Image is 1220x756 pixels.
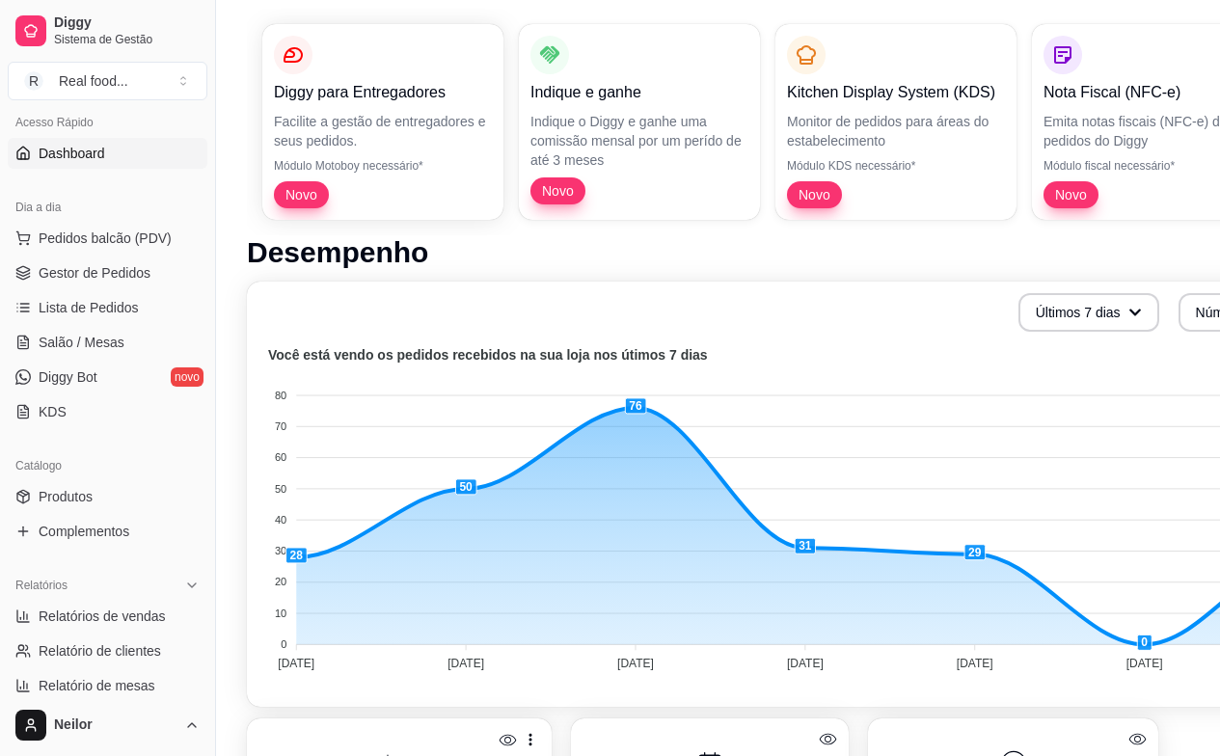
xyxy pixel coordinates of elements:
span: Novo [791,185,838,204]
span: Sistema de Gestão [54,32,200,47]
button: Indique e ganheIndique o Diggy e ganhe uma comissão mensal por um perído de até 3 mesesNovo [519,24,760,220]
span: Pedidos balcão (PDV) [39,229,172,248]
span: KDS [39,402,67,421]
span: Lista de Pedidos [39,298,139,317]
button: Pedidos balcão (PDV) [8,223,207,254]
p: Monitor de pedidos para áreas do estabelecimento [787,112,1005,150]
tspan: [DATE] [617,657,654,670]
tspan: [DATE] [957,657,993,670]
span: Relatório de mesas [39,676,155,695]
span: Gestor de Pedidos [39,263,150,283]
p: Facilite a gestão de entregadores e seus pedidos. [274,112,492,150]
a: Dashboard [8,138,207,169]
a: Gestor de Pedidos [8,257,207,288]
span: Relatórios [15,578,68,593]
span: Relatórios de vendas [39,607,166,626]
span: Novo [534,181,582,201]
button: Select a team [8,62,207,100]
span: Diggy [54,14,200,32]
tspan: [DATE] [278,657,314,670]
tspan: 50 [275,483,286,495]
tspan: 0 [281,638,286,650]
a: Salão / Mesas [8,327,207,358]
a: DiggySistema de Gestão [8,8,207,54]
p: Módulo Motoboy necessário* [274,158,492,174]
div: Acesso Rápido [8,107,207,138]
a: Diggy Botnovo [8,362,207,392]
span: Produtos [39,487,93,506]
tspan: 80 [275,390,286,401]
div: Catálogo [8,450,207,481]
tspan: 30 [275,545,286,556]
tspan: 20 [275,576,286,587]
a: KDS [8,396,207,427]
div: Dia a dia [8,192,207,223]
p: Indique o Diggy e ganhe uma comissão mensal por um perído de até 3 meses [530,112,748,170]
span: Relatório de clientes [39,641,161,661]
tspan: 70 [275,420,286,432]
div: Real food ... [59,71,128,91]
a: Complementos [8,516,207,547]
button: Últimos 7 dias [1018,293,1159,332]
span: Novo [1047,185,1095,204]
tspan: [DATE] [787,657,824,670]
span: Neilor [54,716,176,734]
span: Salão / Mesas [39,333,124,352]
span: Diggy Bot [39,367,97,387]
p: Kitchen Display System (KDS) [787,81,1005,104]
p: Módulo KDS necessário* [787,158,1005,174]
tspan: [DATE] [447,657,484,670]
tspan: 60 [275,451,286,463]
span: Novo [278,185,325,204]
button: Neilor [8,702,207,748]
button: Kitchen Display System (KDS)Monitor de pedidos para áreas do estabelecimentoMódulo KDS necessário... [775,24,1017,220]
a: Relatórios de vendas [8,601,207,632]
span: R [24,71,43,91]
a: Relatório de mesas [8,670,207,701]
p: Indique e ganhe [530,81,748,104]
a: Lista de Pedidos [8,292,207,323]
p: Diggy para Entregadores [274,81,492,104]
span: Dashboard [39,144,105,163]
a: Relatório de clientes [8,635,207,666]
text: Você está vendo os pedidos recebidos na sua loja nos útimos 7 dias [268,347,708,363]
span: Complementos [39,522,129,541]
tspan: 40 [275,514,286,526]
a: Produtos [8,481,207,512]
tspan: 10 [275,607,286,619]
button: Diggy para EntregadoresFacilite a gestão de entregadores e seus pedidos.Módulo Motoboy necessário... [262,24,503,220]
